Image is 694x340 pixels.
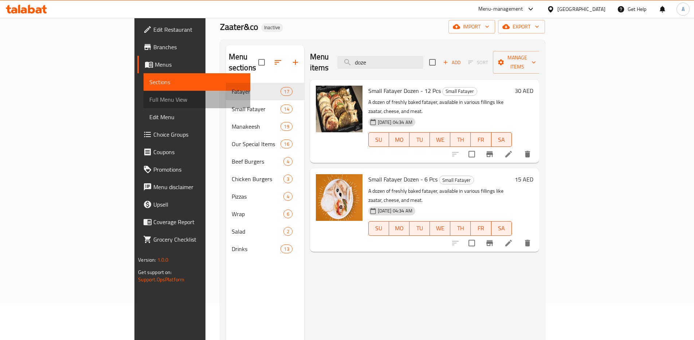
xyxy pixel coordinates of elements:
div: items [283,175,293,183]
a: Menus [137,56,250,73]
span: FR [474,134,488,145]
span: 14 [281,106,292,113]
span: Upsell [153,200,244,209]
button: delete [519,145,536,163]
span: Small Fatayer Dozen - 6 Pcs [368,174,438,185]
span: 6 [284,211,292,218]
button: SU [368,132,389,147]
span: Drinks [232,245,281,253]
a: Support.OpsPlatform [138,275,184,284]
span: Select all sections [254,55,269,70]
span: SA [494,223,509,234]
div: items [281,140,292,148]
a: Coupons [137,143,250,161]
a: Sections [144,73,250,91]
span: TH [453,134,468,145]
span: Select to update [464,235,479,251]
span: WE [433,223,447,234]
div: Manakeesh [232,122,281,131]
span: [DATE] 04:34 AM [375,119,415,126]
button: export [498,20,545,34]
div: Inactive [261,23,283,32]
div: Small Fatayer [439,176,474,184]
span: MO [392,134,407,145]
div: Salad [232,227,283,236]
button: Branch-specific-item [481,234,498,252]
span: 13 [281,246,292,253]
img: Small Fatayer Dozen - 12 Pcs [316,86,362,132]
button: TH [450,132,471,147]
a: Grocery Checklist [137,231,250,248]
button: SA [491,132,512,147]
button: delete [519,234,536,252]
span: 17 [281,88,292,95]
h6: 15 AED [515,174,533,184]
a: Edit menu item [504,150,513,159]
span: SA [494,134,509,145]
span: 16 [281,141,292,148]
a: Promotions [137,161,250,178]
span: Wrap [232,210,283,218]
a: Menu disclaimer [137,178,250,196]
div: Salad2 [226,223,304,240]
span: Add [442,58,462,67]
button: TH [450,221,471,236]
span: FR [474,223,488,234]
h6: 30 AED [515,86,533,96]
span: Branches [153,43,244,51]
span: Fatayer [232,87,281,96]
button: MO [389,221,409,236]
button: SA [491,221,512,236]
img: Small Fatayer Dozen - 6 Pcs [316,174,362,221]
span: Select section [425,55,440,70]
span: 19 [281,123,292,130]
div: Fatayer17 [226,83,304,100]
span: [DATE] 04:34 AM [375,207,415,214]
input: search [337,56,423,69]
a: Choice Groups [137,126,250,143]
span: MO [392,223,407,234]
div: Small Fatayer14 [226,100,304,118]
div: items [281,245,292,253]
span: SU [372,223,386,234]
h2: Menu items [310,51,329,73]
span: TH [453,223,468,234]
span: Menus [155,60,244,69]
button: WE [430,221,450,236]
div: Pizzas [232,192,283,201]
div: Wrap6 [226,205,304,223]
span: Full Menu View [149,95,244,104]
span: WE [433,134,447,145]
span: import [454,22,489,31]
div: items [281,87,292,96]
span: A [682,5,685,13]
div: Manakeesh19 [226,118,304,135]
p: A dozen of freshly baked fatayer, available in various fillings like zaatar, cheese, and meat. [368,187,512,205]
div: Pizzas4 [226,188,304,205]
span: TU [412,223,427,234]
div: Beef Burgers [232,157,283,166]
span: 4 [284,158,292,165]
button: WE [430,132,450,147]
span: Sections [149,78,244,86]
span: Small Fatayer Dozen - 12 Pcs [368,85,441,96]
div: items [283,157,293,166]
a: Upsell [137,196,250,213]
span: SU [372,134,386,145]
span: 3 [284,176,292,183]
div: items [281,105,292,113]
span: Edit Menu [149,113,244,121]
span: Manage items [499,53,536,71]
button: SU [368,221,389,236]
span: Small Fatayer [232,105,281,113]
div: Our Special Items [232,140,281,148]
span: Zaater&co [220,19,258,35]
a: Edit Restaurant [137,21,250,38]
span: export [504,22,539,31]
button: TU [409,132,430,147]
span: Grocery Checklist [153,235,244,244]
nav: Menu sections [226,80,304,261]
